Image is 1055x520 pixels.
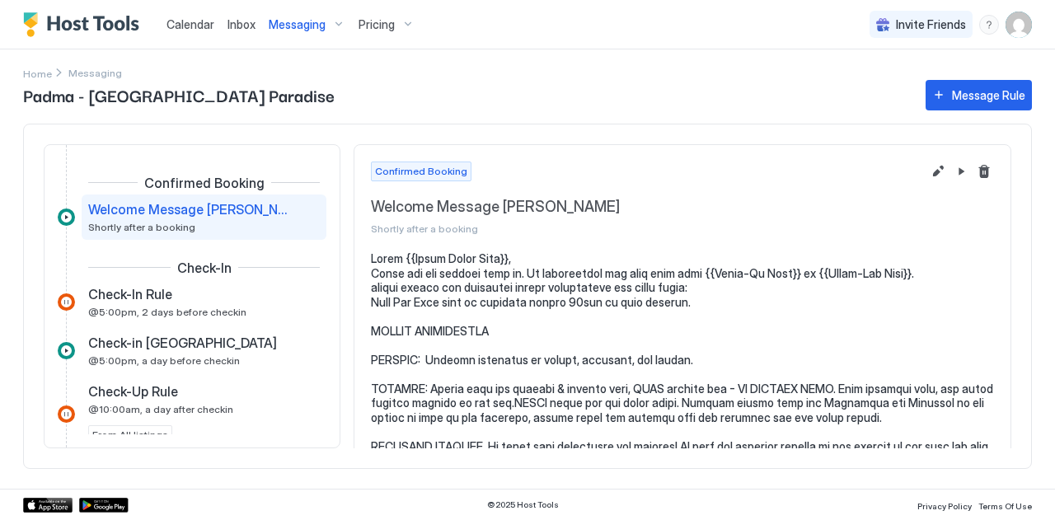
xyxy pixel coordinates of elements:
[227,16,256,33] a: Inbox
[92,428,168,443] span: From All listings
[978,496,1032,513] a: Terms Of Use
[371,223,921,235] span: Shortly after a booking
[951,162,971,181] button: Pause Message Rule
[375,164,467,179] span: Confirmed Booking
[88,306,246,318] span: @5:00pm, 2 days before checkin
[974,162,994,181] button: Delete message rule
[23,64,52,82] div: Breadcrumb
[979,15,999,35] div: menu
[177,260,232,276] span: Check-In
[166,17,214,31] span: Calendar
[88,403,233,415] span: @10:00am, a day after checkin
[917,496,972,513] a: Privacy Policy
[88,354,240,367] span: @5:00pm, a day before checkin
[978,501,1032,511] span: Terms Of Use
[144,175,265,191] span: Confirmed Booking
[79,498,129,513] a: Google Play Store
[166,16,214,33] a: Calendar
[68,67,122,79] span: Breadcrumb
[227,17,256,31] span: Inbox
[896,17,966,32] span: Invite Friends
[23,82,909,107] span: Padma - [GEOGRAPHIC_DATA] Paradise
[88,286,172,302] span: Check-In Rule
[88,335,277,351] span: Check-in [GEOGRAPHIC_DATA]
[23,498,73,513] a: App Store
[23,64,52,82] a: Home
[926,80,1032,110] button: Message Rule
[1006,12,1032,38] div: User profile
[917,501,972,511] span: Privacy Policy
[269,17,326,32] span: Messaging
[23,68,52,80] span: Home
[88,201,293,218] span: Welcome Message [PERSON_NAME]
[88,221,195,233] span: Shortly after a booking
[928,162,948,181] button: Edit message rule
[952,87,1025,104] div: Message Rule
[371,198,921,217] span: Welcome Message [PERSON_NAME]
[487,499,559,510] span: © 2025 Host Tools
[23,12,147,37] a: Host Tools Logo
[359,17,395,32] span: Pricing
[88,383,178,400] span: Check-Up Rule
